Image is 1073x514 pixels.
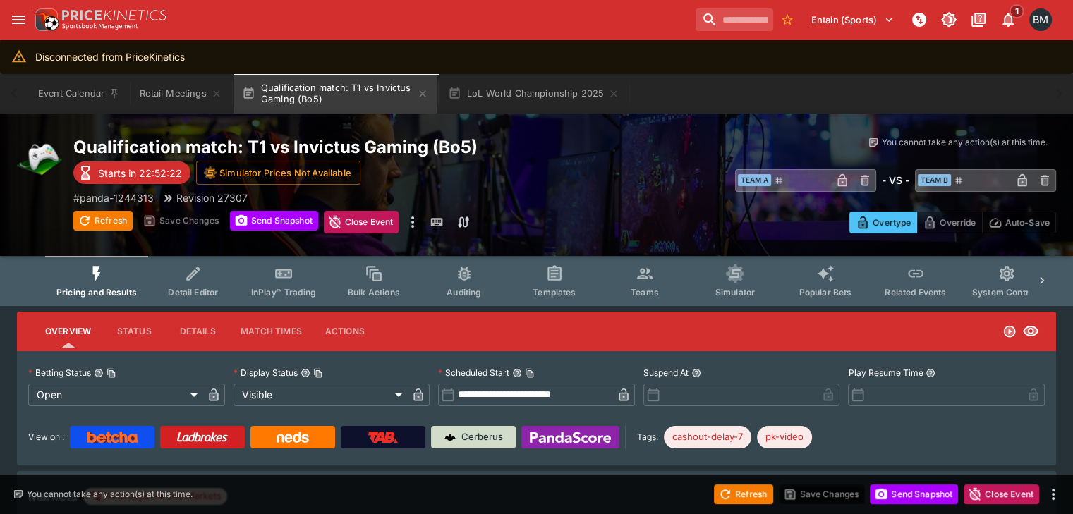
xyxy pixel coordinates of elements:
img: Neds [277,432,308,443]
button: Copy To Clipboard [107,368,116,378]
button: Qualification match: T1 vs Invictus Gaming (Bo5) [234,74,437,114]
span: InPlay™ Trading [251,287,316,298]
span: cashout-delay-7 [664,430,751,444]
p: Copy To Clipboard [73,190,154,205]
p: Cerberus [461,430,503,444]
button: Notifications [995,7,1021,32]
button: NOT Connected to PK [907,7,932,32]
p: Overtype [873,215,911,230]
svg: Open [1002,324,1017,338]
span: Pricing and Results [56,287,137,298]
h2: Copy To Clipboard [73,136,647,158]
button: Send Snapshot [870,484,958,504]
p: Betting Status [28,367,91,379]
h6: - VS - [882,173,909,188]
button: Retail Meetings [131,74,230,114]
button: Match Times [229,314,313,348]
button: Overtype [849,212,917,233]
input: search [696,8,773,31]
span: Teams [631,287,659,298]
img: PriceKinetics Logo [31,6,59,34]
span: Related Events [885,287,946,298]
button: Override [916,212,982,233]
span: System Controls [972,287,1041,298]
p: Auto-Save [1005,215,1050,230]
button: Play Resume Time [926,368,935,378]
button: Refresh [714,484,773,504]
button: Copy To Clipboard [313,368,323,378]
p: Play Resume Time [848,367,923,379]
button: open drawer [6,7,31,32]
img: Sportsbook Management [62,23,138,30]
div: Betting Target: cerberus [757,426,812,448]
span: Team A [738,174,771,186]
div: Byron Monk [1029,8,1052,31]
button: Display StatusCopy To Clipboard [301,368,310,378]
span: Auditing [447,287,481,298]
button: more [1045,486,1062,503]
span: Popular Bets [799,287,851,298]
button: Event Calendar [30,74,128,114]
div: Event type filters [45,256,1028,306]
button: Details [166,314,229,348]
span: Templates [533,287,576,298]
button: more [404,211,421,233]
button: Copy To Clipboard [525,368,535,378]
img: Ladbrokes [176,432,228,443]
div: Visible [234,384,408,406]
p: Override [940,215,976,230]
button: Send Snapshot [230,211,318,231]
img: Betcha [87,432,138,443]
button: Suspend At [691,368,701,378]
button: No Bookmarks [776,8,799,31]
img: TabNZ [368,432,398,443]
p: You cannot take any action(s) at this time. [27,488,193,501]
span: Simulator [715,287,755,298]
button: Close Event [324,211,399,233]
span: 1 [1010,4,1024,18]
button: Select Tenant [803,8,902,31]
img: Cerberus [444,432,456,443]
button: Status [102,314,166,348]
p: Display Status [234,367,298,379]
div: Start From [849,212,1056,233]
button: LoL World Championship 2025 [439,74,629,114]
span: Bulk Actions [348,287,400,298]
p: You cannot take any action(s) at this time. [882,136,1048,149]
div: Disconnected from PriceKinetics [35,44,185,70]
p: Starts in 22:52:22 [98,166,182,180]
p: Revision 27307 [176,190,248,205]
button: Documentation [966,7,991,32]
img: Panda Score [530,432,611,443]
img: PriceKinetics [62,10,166,20]
button: Auto-Save [982,212,1056,233]
span: Team B [918,174,951,186]
button: Byron Monk [1025,4,1056,35]
label: View on : [28,426,64,448]
svg: Visible [1022,323,1039,340]
div: Betting Target: cerberus [664,426,751,448]
button: Toggle light/dark mode [936,7,962,32]
a: Cerberus [431,426,516,448]
span: pk-video [757,430,812,444]
label: Tags: [637,426,658,448]
button: Betting StatusCopy To Clipboard [94,368,104,378]
button: Refresh [73,211,133,231]
button: Close Event [964,484,1039,504]
p: Scheduled Start [438,367,509,379]
button: Actions [313,314,377,348]
button: Scheduled StartCopy To Clipboard [512,368,522,378]
div: Open [28,384,202,406]
button: Overview [34,314,102,348]
span: Detail Editor [168,287,218,298]
p: Suspend At [643,367,689,379]
img: esports.png [17,136,62,181]
button: Simulator Prices Not Available [196,161,360,185]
